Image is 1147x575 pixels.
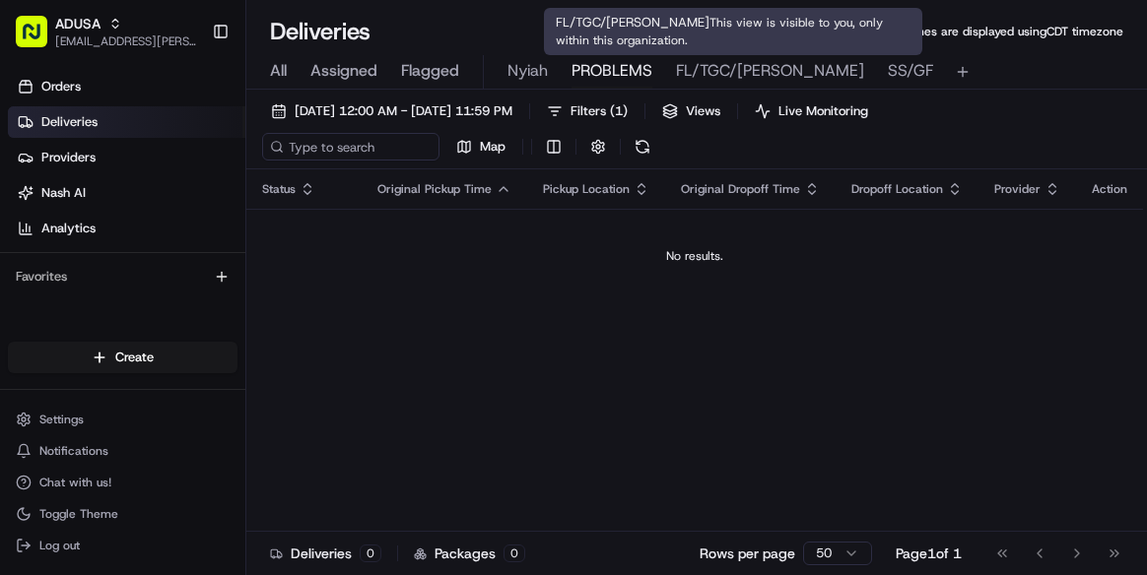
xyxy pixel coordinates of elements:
button: Views [653,97,729,125]
button: [EMAIL_ADDRESS][PERSON_NAME][DOMAIN_NAME] [55,33,196,49]
button: Refresh [629,133,656,160]
img: Nash [20,20,59,59]
span: Toggle Theme [39,506,118,522]
span: This view is visible to you, only within this organization. [556,15,883,48]
div: Packages [414,543,525,563]
span: Filters [571,102,628,120]
span: All times are displayed using CDT timezone [889,24,1123,39]
span: API Documentation [186,286,316,305]
button: Log out [8,532,237,559]
button: ADUSA[EMAIL_ADDRESS][PERSON_NAME][DOMAIN_NAME] [8,8,204,55]
span: PROBLEMS [572,59,652,83]
button: Live Monitoring [746,97,877,125]
span: Orders [41,78,81,96]
a: 📗Knowledge Base [12,278,159,313]
span: FL/TGC/[PERSON_NAME] [676,59,864,83]
div: We're available if you need us! [67,208,249,224]
div: No results. [254,248,1135,264]
span: Map [480,138,506,156]
button: ADUSA [55,14,101,33]
span: Nash AI [41,184,86,202]
button: Filters(1) [538,97,637,125]
div: Deliveries [270,543,381,563]
span: Assigned [310,59,377,83]
span: Dropoff Location [851,181,943,197]
span: All [270,59,287,83]
div: 💻 [167,287,182,303]
span: [DATE] 12:00 AM - [DATE] 11:59 PM [295,102,512,120]
span: Deliveries [41,113,98,131]
span: Log out [39,538,80,553]
button: Toggle Theme [8,500,237,528]
span: ( 1 ) [610,102,628,120]
div: Favorites [8,261,237,292]
span: Providers [41,149,96,166]
button: Notifications [8,437,237,465]
span: Views [686,102,720,120]
input: Clear [51,127,325,148]
a: Nash AI [8,177,245,209]
span: Chat with us! [39,475,111,490]
div: Action [1092,181,1127,197]
a: Analytics [8,213,245,244]
div: 0 [504,544,525,562]
span: Original Pickup Time [377,181,492,197]
a: 💻API Documentation [159,278,324,313]
a: Deliveries [8,106,245,138]
span: Settings [39,412,84,427]
h1: Deliveries [270,16,371,47]
span: Original Dropoff Time [681,181,800,197]
span: Notifications [39,443,108,459]
span: Knowledge Base [39,286,151,305]
span: Live Monitoring [778,102,868,120]
div: Page 1 of 1 [896,543,962,563]
span: Analytics [41,220,96,237]
button: Start new chat [335,194,359,218]
a: Providers [8,142,245,173]
p: Rows per page [700,543,795,563]
div: Start new chat [67,188,323,208]
span: Pylon [196,334,238,349]
button: Settings [8,406,237,433]
span: Flagged [401,59,459,83]
div: FL/TGC/[PERSON_NAME] [544,8,922,55]
p: Welcome 👋 [20,79,359,110]
span: SS/GF [888,59,933,83]
button: Create [8,342,237,373]
input: Type to search [262,133,439,160]
button: [DATE] 12:00 AM - [DATE] 11:59 PM [262,97,521,125]
div: 📗 [20,287,35,303]
span: Pickup Location [543,181,630,197]
img: 1736555255976-a54dd68f-1ca7-489b-9aae-adbdc363a1c4 [20,188,55,224]
a: Powered byPylon [139,333,238,349]
span: Create [115,349,154,366]
button: Chat with us! [8,469,237,496]
span: Nyiah [507,59,548,83]
span: Provider [994,181,1041,197]
div: 0 [360,544,381,562]
button: Map [447,133,514,160]
a: Orders [8,71,245,102]
span: Status [262,181,296,197]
